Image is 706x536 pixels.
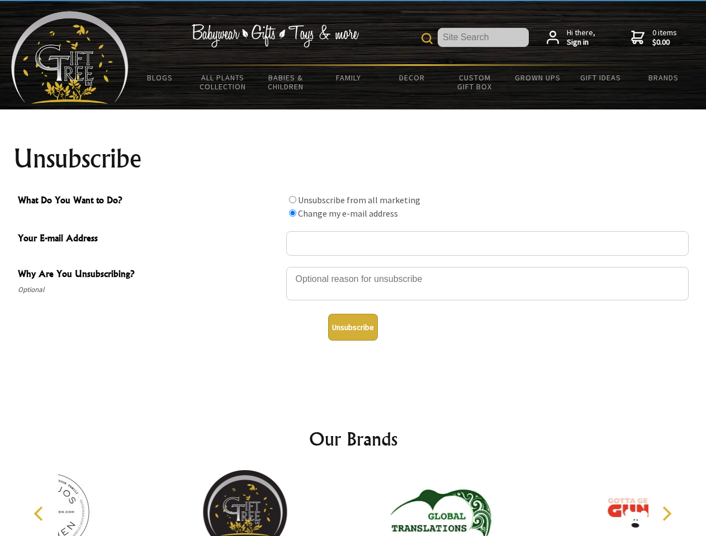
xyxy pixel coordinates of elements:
h2: Our Brands [22,425,684,452]
a: 0 items$0.00 [631,28,677,47]
input: Your E-mail Address [286,231,689,256]
span: What Do You Want to Do? [18,193,281,209]
a: Babies & Children [254,66,318,98]
span: Hi there, [567,28,595,47]
button: Previous [28,501,53,526]
textarea: Why Are You Unsubscribing? [286,267,689,300]
a: BLOGS [129,66,192,89]
img: Babywear - Gifts - Toys & more [191,24,359,47]
label: Unsubscribe from all marketing [298,194,420,205]
label: Change my e-mail address [298,208,398,219]
a: Family [318,66,381,89]
a: Hi there,Sign in [547,28,595,47]
button: Next [654,501,679,526]
span: Optional [18,283,281,296]
a: Grown Ups [506,66,569,89]
input: What Do You Want to Do? [289,196,296,203]
strong: Sign in [567,37,595,47]
a: Decor [380,66,443,89]
a: All Plants Collection [192,66,255,98]
strong: $0.00 [652,37,677,47]
button: Unsubscribe [328,314,378,341]
span: Your E-mail Address [18,231,281,247]
a: Gift Ideas [569,66,632,89]
a: Custom Gift Box [443,66,506,98]
span: Why Are You Unsubscribing? [18,267,281,283]
input: What Do You Want to Do? [289,209,296,217]
input: Site Search [438,28,529,47]
h1: Unsubscribe [13,145,693,172]
img: product search [421,33,433,44]
a: Brands [632,66,695,89]
span: 0 items [652,27,677,47]
img: Babyware - Gifts - Toys and more... [11,11,129,104]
